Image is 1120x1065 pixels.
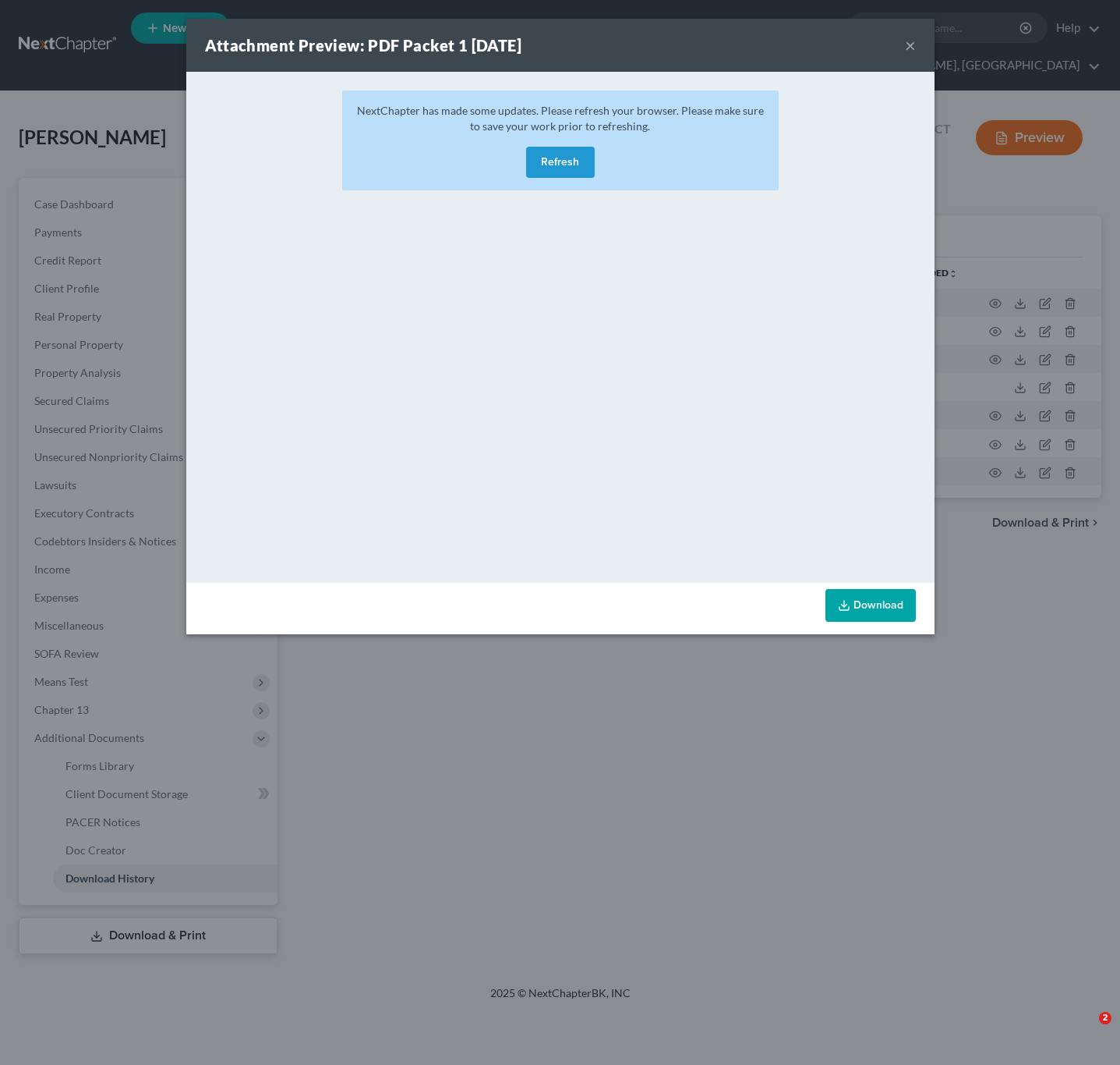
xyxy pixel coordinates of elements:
[205,36,522,55] strong: Attachment Preview: PDF Packet 1 [DATE]
[905,36,916,55] button: ×
[1067,1012,1104,1049] iframe: Intercom live chat
[357,104,764,133] span: NextChapter has made some updates. Please refresh your browser. Please make sure to save your wor...
[526,147,595,178] button: Refresh
[825,589,916,622] a: Download
[186,72,935,579] iframe: <object ng-attr-data='[URL][DOMAIN_NAME]' type='application/pdf' width='100%' height='650px'></ob...
[1099,1012,1111,1024] span: 2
